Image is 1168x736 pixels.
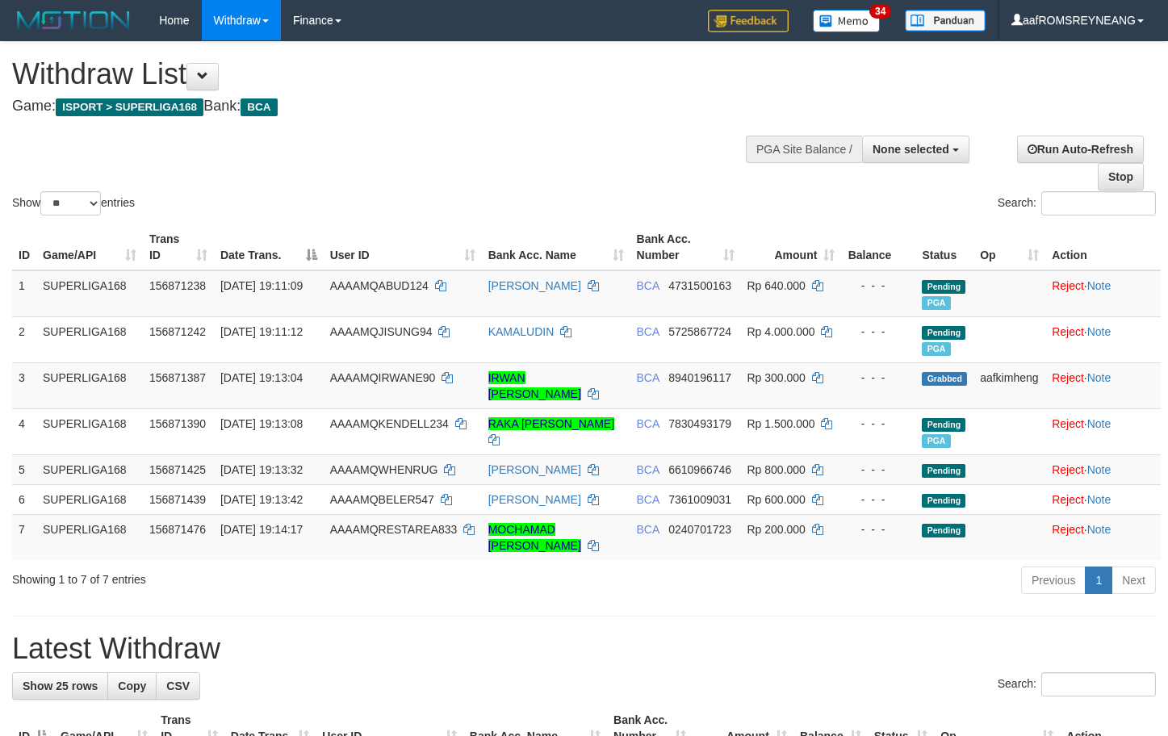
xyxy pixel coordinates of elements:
[1052,523,1084,536] a: Reject
[741,224,842,270] th: Amount: activate to sort column ascending
[922,296,950,310] span: Marked by aafsoycanthlai
[973,362,1045,408] td: aafkimheng
[848,462,909,478] div: - - -
[668,417,731,430] span: Copy 7830493179 to clipboard
[12,58,763,90] h1: Withdraw List
[1045,514,1161,560] td: ·
[12,633,1156,665] h1: Latest Withdraw
[1087,523,1111,536] a: Note
[873,143,949,156] span: None selected
[330,279,429,292] span: AAAAMQABUD124
[36,362,143,408] td: SUPERLIGA168
[848,278,909,294] div: - - -
[166,680,190,692] span: CSV
[1052,325,1084,338] a: Reject
[220,371,303,384] span: [DATE] 19:13:04
[813,10,881,32] img: Button%20Memo.svg
[12,484,36,514] td: 6
[149,493,206,506] span: 156871439
[1041,672,1156,696] input: Search:
[747,325,815,338] span: Rp 4.000.000
[36,484,143,514] td: SUPERLIGA168
[12,224,36,270] th: ID
[330,417,449,430] span: AAAAMQKENDELL234
[12,514,36,560] td: 7
[747,371,806,384] span: Rp 300.000
[668,371,731,384] span: Copy 8940196117 to clipboard
[922,342,950,356] span: Marked by aafsoycanthlai
[220,493,303,506] span: [DATE] 19:13:42
[36,224,143,270] th: Game/API: activate to sort column ascending
[214,224,324,270] th: Date Trans.: activate to sort column descending
[12,316,36,362] td: 2
[668,493,731,506] span: Copy 7361009031 to clipboard
[848,416,909,432] div: - - -
[488,523,581,552] a: MOCHAMAD [PERSON_NAME]
[747,523,806,536] span: Rp 200.000
[637,493,659,506] span: BCA
[149,417,206,430] span: 156871390
[1017,136,1144,163] a: Run Auto-Refresh
[1052,371,1084,384] a: Reject
[12,454,36,484] td: 5
[973,224,1045,270] th: Op: activate to sort column ascending
[922,494,965,508] span: Pending
[747,463,806,476] span: Rp 800.000
[482,224,630,270] th: Bank Acc. Name: activate to sort column ascending
[12,565,475,588] div: Showing 1 to 7 of 7 entries
[12,362,36,408] td: 3
[36,270,143,317] td: SUPERLIGA168
[1045,362,1161,408] td: ·
[36,316,143,362] td: SUPERLIGA168
[330,523,458,536] span: AAAAMQRESTAREA833
[220,279,303,292] span: [DATE] 19:11:09
[149,325,206,338] span: 156871242
[1041,191,1156,215] input: Search:
[149,523,206,536] span: 156871476
[668,523,731,536] span: Copy 0240701723 to clipboard
[36,408,143,454] td: SUPERLIGA168
[922,464,965,478] span: Pending
[1045,316,1161,362] td: ·
[107,672,157,700] a: Copy
[1045,408,1161,454] td: ·
[1087,417,1111,430] a: Note
[747,493,806,506] span: Rp 600.000
[220,325,303,338] span: [DATE] 19:11:12
[488,417,614,430] a: RAKA [PERSON_NAME]
[922,372,967,386] span: Grabbed
[637,463,659,476] span: BCA
[12,270,36,317] td: 1
[488,493,581,506] a: [PERSON_NAME]
[922,434,950,448] span: Marked by aafsoycanthlai
[12,8,135,32] img: MOTION_logo.png
[746,136,862,163] div: PGA Site Balance /
[36,454,143,484] td: SUPERLIGA168
[330,325,433,338] span: AAAAMQJISUNG94
[915,224,973,270] th: Status
[23,680,98,692] span: Show 25 rows
[1045,484,1161,514] td: ·
[220,417,303,430] span: [DATE] 19:13:08
[1085,567,1112,594] a: 1
[12,408,36,454] td: 4
[668,279,731,292] span: Copy 4731500163 to clipboard
[637,325,659,338] span: BCA
[220,523,303,536] span: [DATE] 19:14:17
[998,191,1156,215] label: Search:
[668,325,731,338] span: Copy 5725867724 to clipboard
[998,672,1156,696] label: Search:
[637,417,659,430] span: BCA
[747,417,815,430] span: Rp 1.500.000
[12,98,763,115] h4: Game: Bank:
[1045,454,1161,484] td: ·
[848,491,909,508] div: - - -
[922,280,965,294] span: Pending
[1045,270,1161,317] td: ·
[12,191,135,215] label: Show entries
[156,672,200,700] a: CSV
[488,279,581,292] a: [PERSON_NAME]
[1111,567,1156,594] a: Next
[862,136,969,163] button: None selected
[630,224,741,270] th: Bank Acc. Number: activate to sort column ascending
